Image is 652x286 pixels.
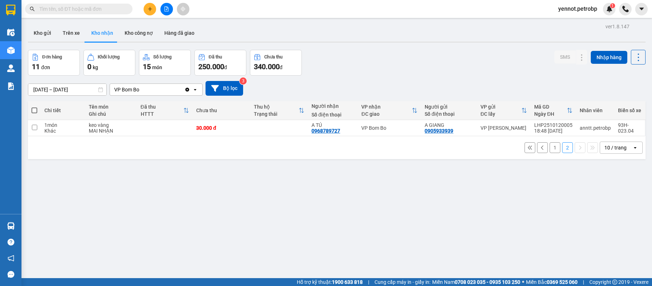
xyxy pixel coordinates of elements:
div: Ghi chú [89,111,134,117]
button: Kho gửi [28,24,57,42]
img: warehouse-icon [7,65,15,72]
div: Người nhận [311,103,354,109]
strong: 1900 633 818 [332,279,363,285]
span: 15 [143,62,151,71]
span: 340.000 [254,62,280,71]
div: Khối lượng [98,54,120,59]
img: phone-icon [622,6,629,12]
span: Hỗ trợ kỹ thuật: [297,278,363,286]
button: caret-down [635,3,648,15]
div: 0905933939 [425,128,453,134]
span: plus [148,6,153,11]
div: 93H-023.04 [618,122,641,134]
button: Trên xe [57,24,86,42]
div: VP Bom Bo [361,125,417,131]
sup: 1 [610,3,615,8]
div: Số điện thoại [425,111,473,117]
img: warehouse-icon [7,47,15,54]
div: Trạng thái [254,111,299,117]
button: Đơn hàng11đơn [28,50,80,76]
img: icon-new-feature [606,6,613,12]
span: message [8,271,14,278]
span: ⚪️ [522,281,524,283]
th: Toggle SortBy [531,101,576,120]
button: Chưa thu340.000đ [250,50,302,76]
button: Số lượng15món [139,50,191,76]
button: aim [177,3,189,15]
div: Đã thu [209,54,222,59]
div: MAI NHẬN [89,128,134,134]
button: Hàng đã giao [159,24,200,42]
span: kg [93,65,98,70]
div: ĐC lấy [480,111,521,117]
button: Đã thu250.000đ [194,50,246,76]
div: Đã thu [141,104,184,110]
div: Khác [44,128,82,134]
span: copyright [612,280,617,285]
div: Số điện thoại [311,112,354,118]
span: Miền Nam [432,278,520,286]
span: 11 [32,62,40,71]
div: VP gửi [480,104,521,110]
button: file-add [160,3,173,15]
svg: Clear value [184,87,190,92]
div: HTTT [141,111,184,117]
div: Người gửi [425,104,473,110]
button: Khối lượng0kg [83,50,135,76]
span: đơn [41,65,50,70]
button: plus [144,3,156,15]
span: đ [224,65,227,70]
svg: open [632,145,638,151]
img: solution-icon [7,82,15,90]
div: A GIANG [425,122,473,128]
div: anntt.petrobp [580,125,611,131]
span: món [152,65,162,70]
span: 250.000 [198,62,224,71]
div: VP Bom Bo [114,86,139,93]
span: Miền Bắc [526,278,578,286]
div: Tên món [89,104,134,110]
span: notification [8,255,14,262]
img: warehouse-icon [7,29,15,36]
div: Chưa thu [264,54,282,59]
th: Toggle SortBy [137,101,193,120]
div: Nhân viên [580,108,611,113]
div: 10 / trang [604,144,627,151]
span: Cung cấp máy in - giấy in: [375,278,430,286]
input: Select a date range. [28,84,106,95]
th: Toggle SortBy [250,101,308,120]
button: Kho nhận [86,24,119,42]
span: đ [280,65,282,70]
button: 2 [562,142,573,153]
svg: open [192,87,198,92]
span: aim [180,6,185,11]
div: 1 món [44,122,82,128]
div: VP nhận [361,104,412,110]
span: file-add [164,6,169,11]
th: Toggle SortBy [358,101,421,120]
button: 1 [550,142,560,153]
div: Ngày ĐH [534,111,567,117]
div: Chưa thu [196,108,247,113]
strong: 0708 023 035 - 0935 103 250 [455,279,520,285]
span: question-circle [8,239,14,246]
div: Biển số xe [618,108,641,113]
div: 30.000 đ [196,125,247,131]
div: Số lượng [153,54,172,59]
div: Mã GD [534,104,567,110]
div: A TÚ [311,122,354,128]
button: Kho công nợ [119,24,159,42]
span: | [583,278,584,286]
button: SMS [554,51,576,63]
span: 1 [611,3,614,8]
span: search [30,6,35,11]
div: LHP2510120005 [534,122,573,128]
button: Bộ lọc [206,81,243,96]
button: Nhập hàng [591,51,627,64]
div: ver 1.8.147 [605,23,629,30]
span: 0 [87,62,91,71]
div: ĐC giao [361,111,412,117]
img: logo-vxr [6,5,15,15]
div: Chi tiết [44,108,82,113]
div: Đơn hàng [42,54,62,59]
